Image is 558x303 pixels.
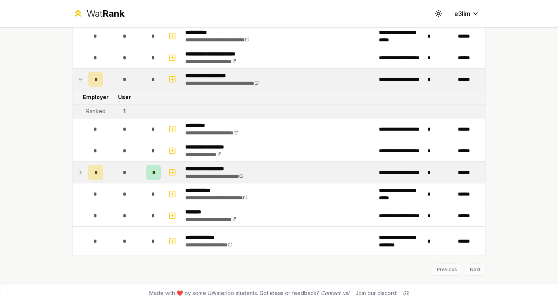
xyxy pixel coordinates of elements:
[149,289,349,297] span: Made with ❤️ by some UWaterloo students. Got ideas or feedback?
[87,8,125,20] div: Wat
[102,8,125,19] span: Rank
[73,8,125,20] a: WatRank
[85,90,106,104] td: Employer
[454,9,470,18] span: e3lim
[106,90,143,104] td: User
[448,7,485,21] button: e3lim
[355,289,397,297] div: Join our discord!
[86,107,106,115] div: Ranked
[123,107,126,115] div: 1
[321,290,349,296] a: Contact us!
